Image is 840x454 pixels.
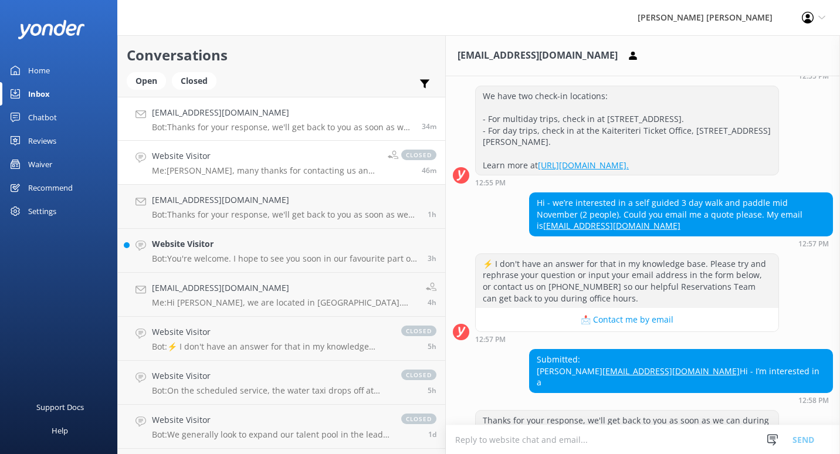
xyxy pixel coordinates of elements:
span: Oct 09 2025 08:44am (UTC +13:00) Pacific/Auckland [428,297,436,307]
div: Help [52,419,68,442]
div: Oct 09 2025 12:58pm (UTC +13:00) Pacific/Auckland [529,396,833,404]
h4: Website Visitor [152,150,379,162]
a: [URL][DOMAIN_NAME]. [538,160,629,171]
div: Oct 09 2025 12:57pm (UTC +13:00) Pacific/Auckland [475,335,779,343]
p: Me: Hi [PERSON_NAME], we are located in [GEOGRAPHIC_DATA]. You can CV to [EMAIL_ADDRESS][DOMAIN_N... [152,297,417,308]
a: Website VisitorBot:We generally look to expand our talent pool in the lead-up to our summer month... [118,405,445,449]
p: Bot: Thanks for your response, we'll get back to you as soon as we can during opening hours. [152,122,413,133]
span: Oct 09 2025 12:58pm (UTC +13:00) Pacific/Auckland [422,121,436,131]
h4: [EMAIL_ADDRESS][DOMAIN_NAME] [152,282,417,294]
div: Reviews [28,129,56,153]
h4: [EMAIL_ADDRESS][DOMAIN_NAME] [152,194,419,206]
span: closed [401,326,436,336]
span: closed [401,150,436,160]
a: Website VisitorMe:[PERSON_NAME], many thanks for contacting us and updating your trip options. I ... [118,141,445,185]
a: Closed [172,74,222,87]
h2: Conversations [127,44,436,66]
strong: 12:58 PM [798,397,829,404]
p: Bot: ⚡ I don't have an answer for that in my knowledge base. Please try and rephrase your questio... [152,341,389,352]
p: Me: [PERSON_NAME], many thanks for contacting us and updating your trip options. I have updated y... [152,165,379,176]
div: Inbox [28,82,50,106]
h4: Website Visitor [152,326,389,338]
a: [EMAIL_ADDRESS][DOMAIN_NAME] [602,365,740,377]
span: Oct 09 2025 08:11am (UTC +13:00) Pacific/Auckland [428,385,436,395]
div: Oct 09 2025 12:55pm (UTC +13:00) Pacific/Auckland [768,72,833,80]
div: Oct 09 2025 12:57pm (UTC +13:00) Pacific/Auckland [529,239,833,248]
strong: 12:57 PM [798,240,829,248]
div: Submitted: [PERSON_NAME] Hi - I’m interested in a [530,350,832,392]
div: Hi - we’re interested in a self guided 3 day walk and paddle mid November (2 people). Could you e... [530,193,832,236]
button: 📩 Contact me by email [476,308,778,331]
strong: 12:57 PM [475,336,506,343]
img: yonder-white-logo.png [18,20,85,39]
span: Oct 09 2025 08:25am (UTC +13:00) Pacific/Auckland [428,341,436,351]
a: Website VisitorBot:You're welcome. I hope to see you soon in our favourite part of the world!3h [118,229,445,273]
strong: 12:55 PM [798,73,829,80]
span: Oct 09 2025 11:40am (UTC +13:00) Pacific/Auckland [428,209,436,219]
div: Recommend [28,176,73,199]
div: Home [28,59,50,82]
div: Settings [28,199,56,223]
a: [EMAIL_ADDRESS][DOMAIN_NAME] [543,220,680,231]
div: Waiver [28,153,52,176]
strong: 12:55 PM [475,179,506,187]
span: closed [401,370,436,380]
a: [EMAIL_ADDRESS][DOMAIN_NAME]Bot:Thanks for your response, we'll get back to you as soon as we can... [118,97,445,141]
span: closed [401,414,436,424]
span: Oct 08 2025 08:51am (UTC +13:00) Pacific/Auckland [428,429,436,439]
p: Bot: Thanks for your response, we'll get back to you as soon as we can during opening hours. [152,209,419,220]
div: ⚡ I don't have an answer for that in my knowledge base. Please try and rephrase your question or ... [476,254,778,308]
div: Oct 09 2025 12:55pm (UTC +13:00) Pacific/Auckland [475,178,779,187]
a: Open [127,74,172,87]
div: Open [127,72,166,90]
h3: [EMAIL_ADDRESS][DOMAIN_NAME] [458,48,618,63]
p: Bot: We generally look to expand our talent pool in the lead-up to our summer months. You can che... [152,429,389,440]
h4: Website Visitor [152,370,389,382]
span: Oct 09 2025 12:46pm (UTC +13:00) Pacific/Auckland [422,165,436,175]
div: Support Docs [36,395,84,419]
div: Thanks for your response, we'll get back to you as soon as we can during opening hours. [476,411,778,442]
h4: Website Visitor [152,238,419,250]
h4: [EMAIL_ADDRESS][DOMAIN_NAME] [152,106,413,119]
a: Website VisitorBot:On the scheduled service, the water taxi drops off at [GEOGRAPHIC_DATA] for [G... [118,361,445,405]
div: We have two check-in locations: - For multiday trips, check in at [STREET_ADDRESS]. - For day tri... [476,86,778,175]
a: [EMAIL_ADDRESS][DOMAIN_NAME]Me:Hi [PERSON_NAME], we are located in [GEOGRAPHIC_DATA]. You can CV ... [118,273,445,317]
a: Website VisitorBot:⚡ I don't have an answer for that in my knowledge base. Please try and rephras... [118,317,445,361]
div: Closed [172,72,216,90]
h4: Website Visitor [152,414,389,426]
p: Bot: You're welcome. I hope to see you soon in our favourite part of the world! [152,253,419,264]
span: Oct 09 2025 10:01am (UTC +13:00) Pacific/Auckland [428,253,436,263]
a: [EMAIL_ADDRESS][DOMAIN_NAME]Bot:Thanks for your response, we'll get back to you as soon as we can... [118,185,445,229]
div: Chatbot [28,106,57,129]
p: Bot: On the scheduled service, the water taxi drops off at [GEOGRAPHIC_DATA] for [GEOGRAPHIC_DATA]. [152,385,389,396]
